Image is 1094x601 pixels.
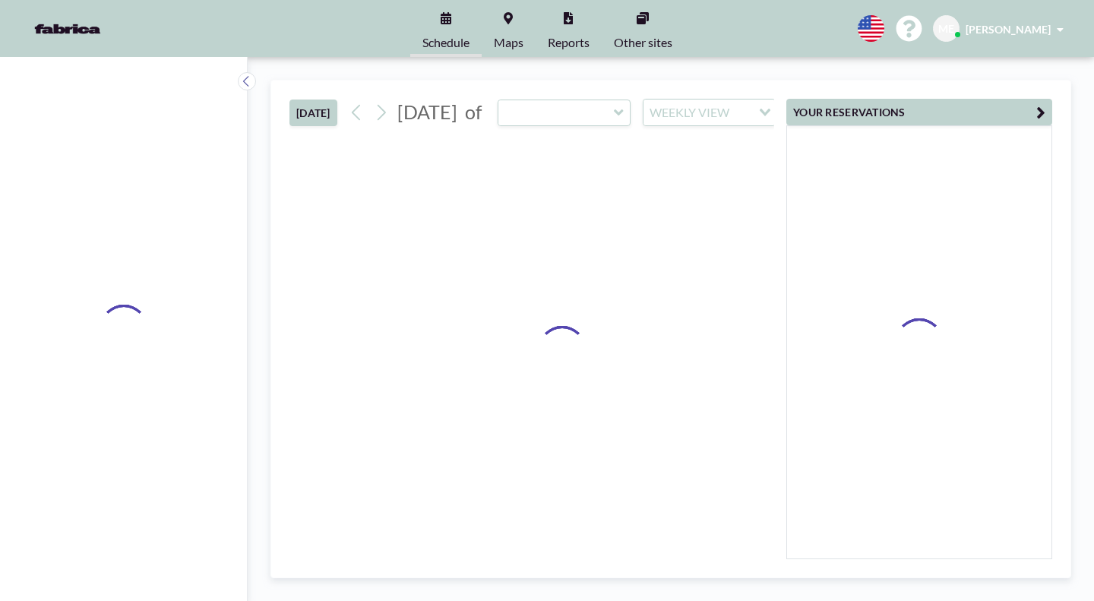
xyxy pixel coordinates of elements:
[494,36,523,49] span: Maps
[786,99,1052,125] button: YOUR RESERVATIONS
[614,36,672,49] span: Other sites
[289,100,337,126] button: [DATE]
[647,103,732,122] span: WEEKLY VIEW
[938,22,954,36] span: ME
[548,36,590,49] span: Reports
[422,36,470,49] span: Schedule
[966,23,1051,36] span: [PERSON_NAME]
[24,14,111,44] img: organization-logo
[734,103,750,122] input: Search for option
[465,100,482,124] span: of
[397,100,457,123] span: [DATE]
[643,100,775,125] div: Search for option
